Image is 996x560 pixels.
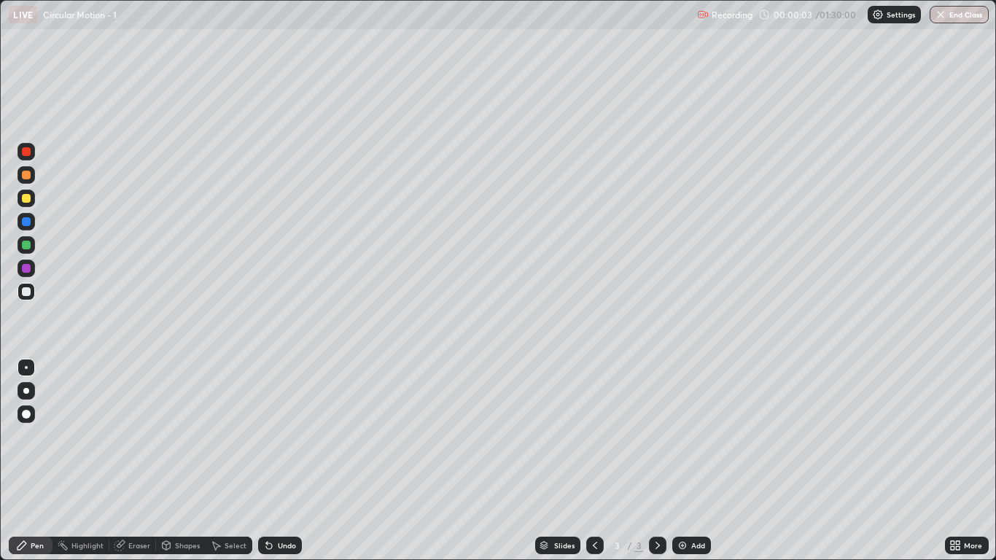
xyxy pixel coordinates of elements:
div: Slides [554,542,575,549]
div: Select [225,542,246,549]
div: Pen [31,542,44,549]
div: 3 [610,541,624,550]
p: Settings [887,11,915,18]
div: Eraser [128,542,150,549]
p: LIVE [13,9,33,20]
button: End Class [930,6,989,23]
div: Shapes [175,542,200,549]
img: end-class-cross [935,9,946,20]
div: / [627,541,631,550]
p: Circular Motion - 1 [43,9,117,20]
div: 3 [634,539,643,552]
div: Undo [278,542,296,549]
div: Highlight [71,542,104,549]
img: recording.375f2c34.svg [697,9,709,20]
img: add-slide-button [677,540,688,551]
div: More [964,542,982,549]
p: Recording [712,9,752,20]
img: class-settings-icons [872,9,884,20]
div: Add [691,542,705,549]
